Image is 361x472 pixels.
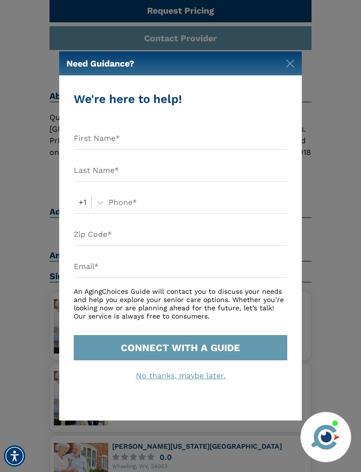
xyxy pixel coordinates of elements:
div: An AgingChoices Guide will contact you to discuss your needs and help you explore your senior car... [74,287,287,320]
a: No thanks, maybe later. [136,371,226,380]
input: Phone* [109,191,287,214]
input: Zip Code* [74,223,287,246]
input: First Name* [74,127,287,150]
button: Close [286,58,295,68]
h5: Need Guidance? [66,51,134,76]
input: Email* [74,255,287,278]
img: modal-close.svg [286,59,295,68]
input: Last Name* [74,159,287,182]
img: avatar [309,421,342,454]
iframe: iframe [169,273,351,406]
div: Accessibility Menu [4,445,25,467]
div: We're here to help! [74,90,287,108]
button: CONNECT WITH A GUIDE [74,335,287,360]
